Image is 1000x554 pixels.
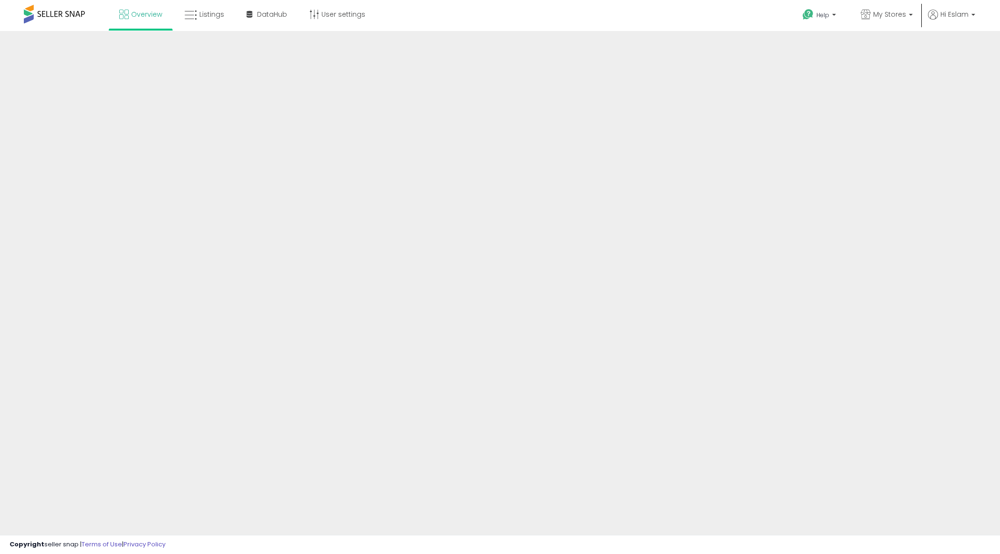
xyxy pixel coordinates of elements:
[873,10,906,19] span: My Stores
[131,10,162,19] span: Overview
[940,10,969,19] span: Hi Eslam
[795,1,845,31] a: Help
[802,9,814,21] i: Get Help
[257,10,287,19] span: DataHub
[199,10,224,19] span: Listings
[928,10,975,31] a: Hi Eslam
[816,11,829,19] span: Help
